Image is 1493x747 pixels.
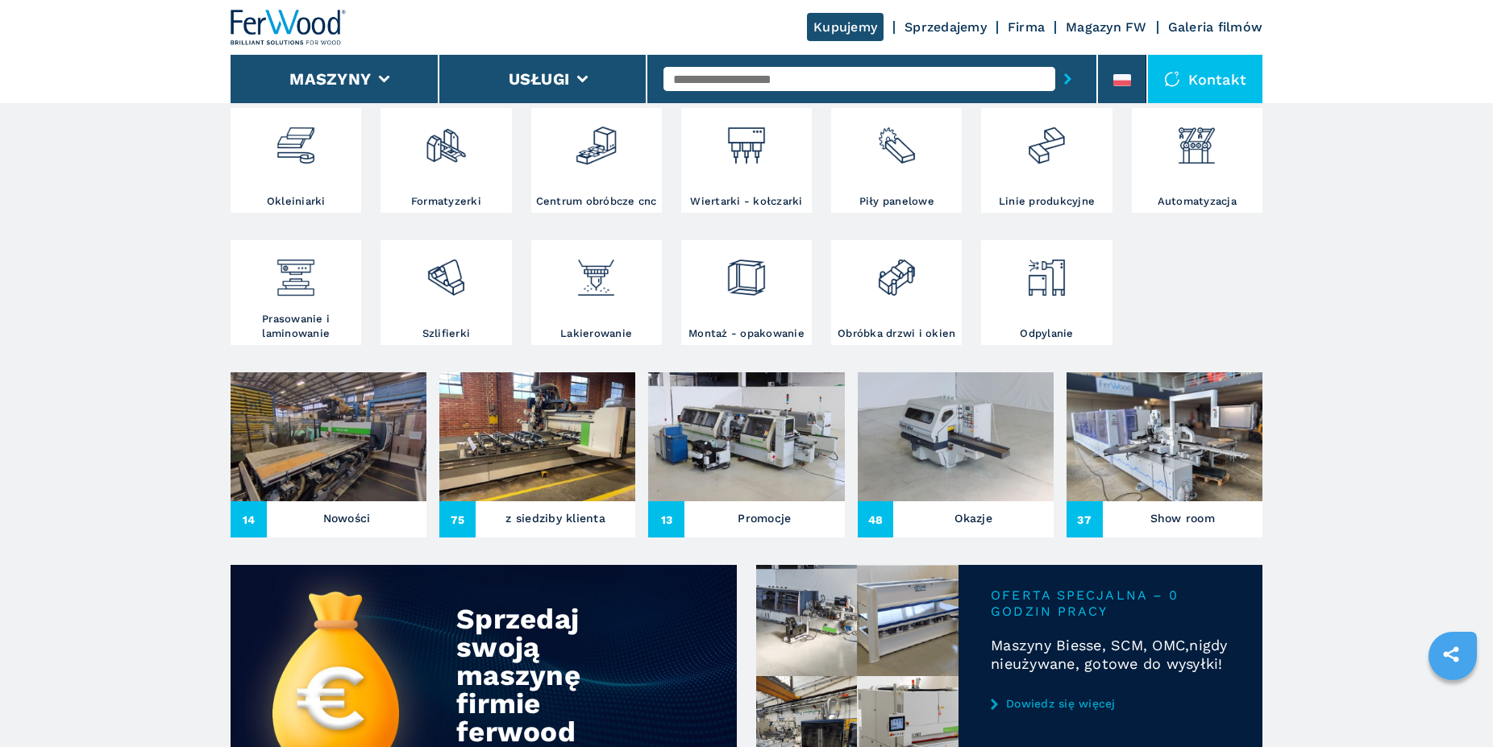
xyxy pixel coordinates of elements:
[536,194,657,209] h3: Centrum obróbcze cnc
[531,240,662,345] a: Lakierowanie
[738,507,791,529] h3: Promocje
[456,605,667,746] div: Sprzedaj swoją maszynę firmie ferwood
[1431,634,1471,674] a: sharethis
[1175,112,1218,167] img: automazione.png
[1424,674,1481,735] iframe: Chat
[1025,112,1068,167] img: linee_di_produzione_2.png
[425,244,468,299] img: levigatrici_2.png
[981,108,1112,213] a: Linie produkcyjne
[981,240,1112,345] a: Odpylanie
[425,112,468,167] img: squadratrici_2.png
[648,501,684,537] span: 13
[1008,19,1045,35] a: Firma
[509,69,570,89] button: Usługi
[289,69,371,89] button: Maszyny
[1067,501,1103,537] span: 37
[323,507,371,529] h3: Nowości
[858,372,1054,537] a: Okazje48Okazje
[648,372,844,501] img: Promocje
[274,244,317,299] img: pressa-strettoia.png
[807,13,884,41] a: Kupujemy
[1164,71,1180,87] img: Kontakt
[859,194,934,209] h3: Piły panelowe
[858,372,1054,501] img: Okazje
[575,244,618,299] img: verniciatura_1.png
[858,501,894,537] span: 48
[1020,326,1073,341] h3: Odpylanie
[575,112,618,167] img: centro_di_lavoro_cnc_2.png
[681,108,812,213] a: Wiertarki - kołczarki
[231,372,426,501] img: Nowości
[231,501,267,537] span: 14
[1055,60,1080,98] button: submit-button
[560,326,632,341] h3: Lakierowanie
[838,326,955,341] h3: Obróbka drzwi i okien
[690,194,802,209] h3: Wiertarki - kołczarki
[505,507,605,529] h3: z siedziby klienta
[1025,244,1068,299] img: aspirazione_1.png
[875,244,918,299] img: lavorazione_porte_finestre_2.png
[1067,372,1262,501] img: Show room
[1158,194,1237,209] h3: Automatyzacja
[1066,19,1147,35] a: Magazyn FW
[831,108,962,213] a: Piły panelowe
[267,194,326,209] h3: Okleiniarki
[231,108,361,213] a: Okleiniarki
[648,372,844,537] a: Promocje13Promocje
[411,194,481,209] h3: Formatyzerki
[381,108,511,213] a: Formatyzerki
[688,326,805,341] h3: Montaż - opakowanie
[422,326,471,341] h3: Szlifierki
[439,372,635,537] a: z siedziby klienta75z siedziby klienta
[231,10,347,45] img: Ferwood
[439,501,476,537] span: 75
[954,507,992,529] h3: Okazje
[1132,108,1262,213] a: Automatyzacja
[1168,19,1263,35] a: Galeria filmów
[439,372,635,501] img: z siedziby klienta
[831,240,962,345] a: Obróbka drzwi i okien
[231,240,361,345] a: Prasowanie i laminowanie
[681,240,812,345] a: Montaż - opakowanie
[1148,55,1262,103] div: Kontakt
[235,312,357,341] h3: Prasowanie i laminowanie
[531,108,662,213] a: Centrum obróbcze cnc
[905,19,987,35] a: Sprzedajemy
[381,240,511,345] a: Szlifierki
[875,112,918,167] img: sezionatrici_2.png
[231,372,426,537] a: Nowości14Nowości
[274,112,317,167] img: bordatrici_1.png
[1150,507,1215,529] h3: Show room
[999,194,1095,209] h3: Linie produkcyjne
[725,112,767,167] img: foratrici_inseritrici_2.png
[1067,372,1262,537] a: Show room37Show room
[991,697,1230,710] a: Dowiedz się więcej
[725,244,767,299] img: montaggio_imballaggio_2.png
